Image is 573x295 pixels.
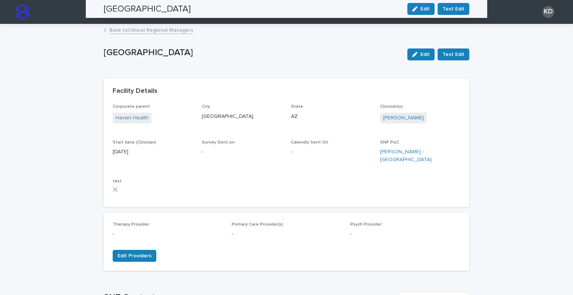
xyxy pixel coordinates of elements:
span: State [291,104,303,109]
span: Survey Sent on [202,140,235,145]
span: City [202,104,210,109]
p: [GEOGRAPHIC_DATA] [104,47,401,58]
p: [DATE] [113,148,193,156]
h2: Facility Details [113,87,157,95]
span: Start date (Clinician) [113,140,156,145]
span: Therapy Provider [113,222,149,227]
p: - [350,230,460,238]
span: Clinician(s) [380,104,403,109]
p: - [202,148,282,156]
a: Back toClinical Regional Managers [109,25,193,34]
p: - [232,230,342,238]
span: Test Edit [442,51,464,58]
img: stacker-logo-s-only.png [15,4,30,19]
button: Test Edit [438,48,469,60]
button: Edit [407,48,435,60]
span: Corporate parent [113,104,150,109]
a: [PERSON_NAME] [383,114,424,122]
span: Edit [420,52,430,57]
p: - [291,148,371,156]
p: - [113,230,223,238]
span: SNF PoC [380,140,399,145]
span: test [113,179,122,183]
div: KD [542,6,554,18]
p: AZ [291,113,371,120]
a: Haven Health [116,114,148,122]
span: Primary Care Provider(s) [232,222,283,227]
span: Calendly Sent On [291,140,328,145]
button: Edit Providers [113,250,156,262]
span: Psych Provider [350,222,382,227]
a: [PERSON_NAME] - [GEOGRAPHIC_DATA] [380,148,460,164]
p: [GEOGRAPHIC_DATA] [202,113,282,120]
span: Edit Providers [118,252,151,260]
